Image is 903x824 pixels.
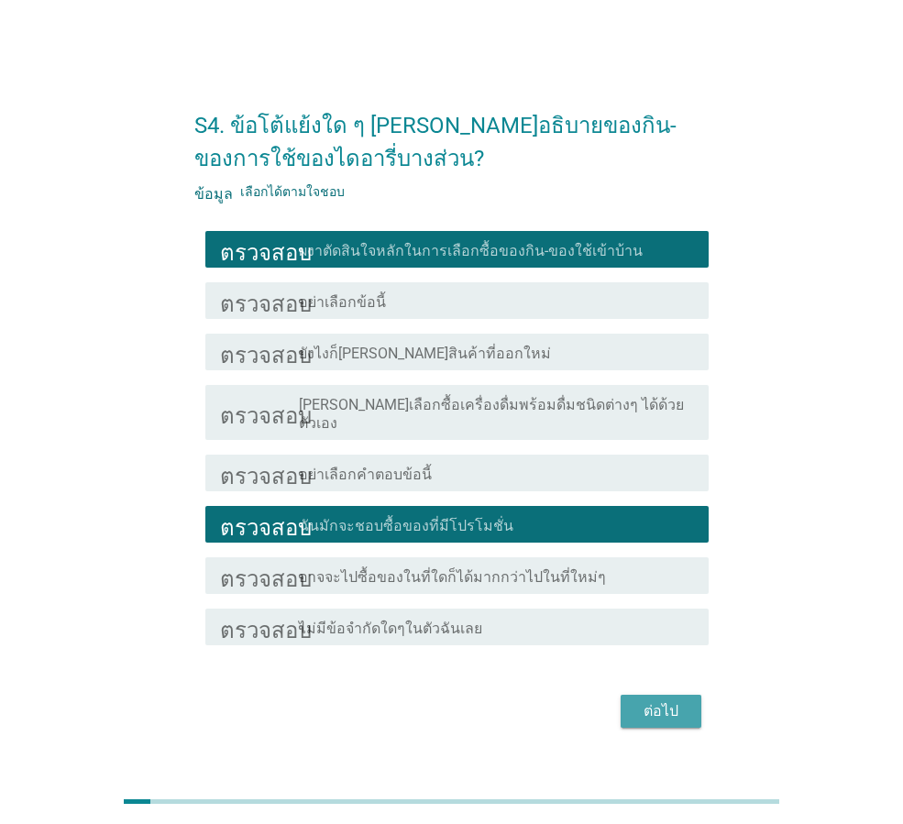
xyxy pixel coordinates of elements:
[220,462,312,484] font: ตรวจสอบ
[220,565,312,587] font: ตรวจสอบ
[299,242,643,259] font: ผงาตัดสินใจหลักในการเลือกซื้อของกิน-ของใช้เข้าบ้าน
[299,568,606,586] font: อาจจะไปซื้อของในที่ใดก็ได้มากกว่าไปในที่ใหม่ๆ
[299,396,684,432] font: [PERSON_NAME]เลือกซื้อเครื่องดื่มพร้อมดื่มชนิดต่างๆ ได้ด้วยตัวเอง
[220,238,312,260] font: ตรวจสอบ
[299,293,386,311] font: อย่าเลือกข้อนี้
[220,290,312,312] font: ตรวจสอบ
[220,616,312,638] font: ตรวจสอบ
[194,113,677,171] font: S4. ข้อโต้แย้งใด ๆ [PERSON_NAME]อธิบายของกิน-ของการใช้ของไดอารี่บางส่วน?
[621,695,701,728] button: ต่อไป
[194,184,233,199] font: ข้อมูล
[644,702,678,720] font: ต่อไป
[220,341,312,363] font: ตรวจสอบ
[299,620,482,637] font: ไม่มีข้อจำกัดใดๆในตัวฉันเลย
[299,517,513,534] font: ฉันมักจะชอบซื้อของที่มีโปรโมชั่น
[299,345,551,362] font: ยังไงก็[PERSON_NAME]สินค้าที่ออกใหม่
[299,466,432,483] font: อย่าเลือกคำตอบข้อนี้
[220,513,312,535] font: ตรวจสอบ
[220,401,312,423] font: ตรวจสอบ
[240,184,345,199] font: เลือกได้ตามใจชอบ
